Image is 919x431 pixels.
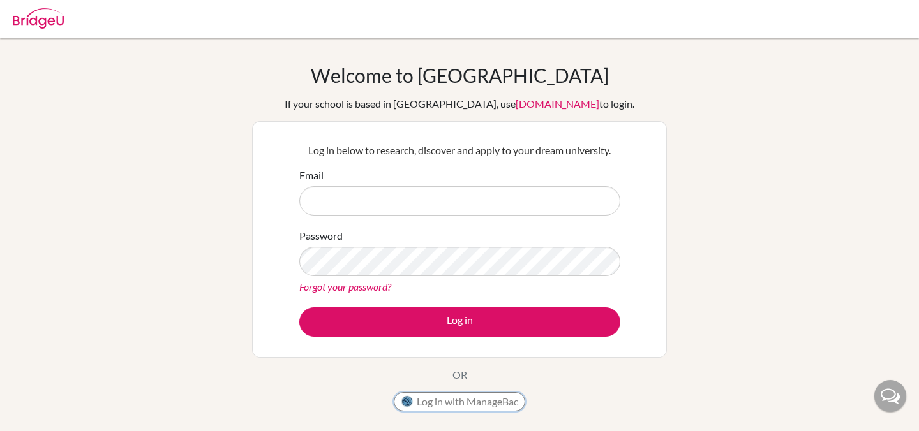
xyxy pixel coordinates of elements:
label: Password [299,228,343,244]
a: [DOMAIN_NAME] [516,98,599,110]
h1: Welcome to [GEOGRAPHIC_DATA] [311,64,609,87]
span: Help [29,9,56,20]
label: Email [299,168,324,183]
div: If your school is based in [GEOGRAPHIC_DATA], use to login. [285,96,634,112]
button: Log in [299,307,620,337]
img: Bridge-U [13,8,64,29]
p: OR [452,367,467,383]
button: Log in with ManageBac [394,392,525,411]
a: Forgot your password? [299,281,391,293]
p: Log in below to research, discover and apply to your dream university. [299,143,620,158]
